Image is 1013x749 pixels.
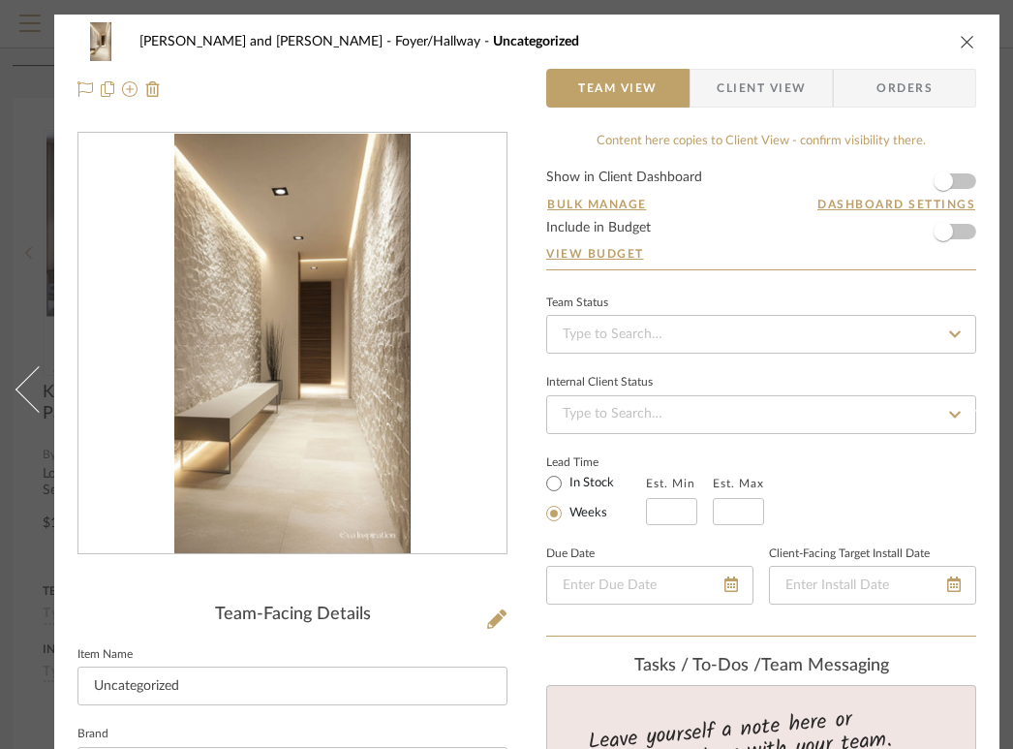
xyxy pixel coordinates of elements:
[77,650,133,660] label: Item Name
[145,81,161,97] img: Remove from project
[77,730,108,739] label: Brand
[493,35,579,48] span: Uncategorized
[959,33,976,50] button: close
[77,667,507,705] input: Enter Item Name
[546,471,646,525] mat-radio-group: Select item type
[816,196,976,213] button: Dashboard Settings
[634,657,761,674] span: Tasks / To-Dos /
[769,549,930,559] label: Client-Facing Target Install Date
[717,69,806,108] span: Client View
[546,132,976,151] div: Content here copies to Client View - confirm visibility there.
[546,453,646,471] label: Lead Time
[578,69,658,108] span: Team View
[546,246,976,262] a: View Budget
[546,378,653,388] div: Internal Client Status
[395,35,493,48] span: Foyer/Hallway
[174,134,411,554] img: b1457ab9-3fe9-456e-ad48-264777a7817d_436x436.jpg
[139,35,395,48] span: [PERSON_NAME] and [PERSON_NAME]
[566,505,607,522] label: Weeks
[855,69,954,108] span: Orders
[546,656,976,677] div: team Messaging
[769,566,976,605] input: Enter Install Date
[713,477,764,490] label: Est. Max
[77,605,507,626] div: Team-Facing Details
[546,566,753,605] input: Enter Due Date
[646,477,695,490] label: Est. Min
[546,395,976,434] input: Type to Search…
[546,315,976,354] input: Type to Search…
[77,22,124,61] img: b1457ab9-3fe9-456e-ad48-264777a7817d_48x40.jpg
[546,196,648,213] button: Bulk Manage
[546,298,608,308] div: Team Status
[566,475,614,492] label: In Stock
[78,134,506,554] div: 0
[546,549,595,559] label: Due Date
